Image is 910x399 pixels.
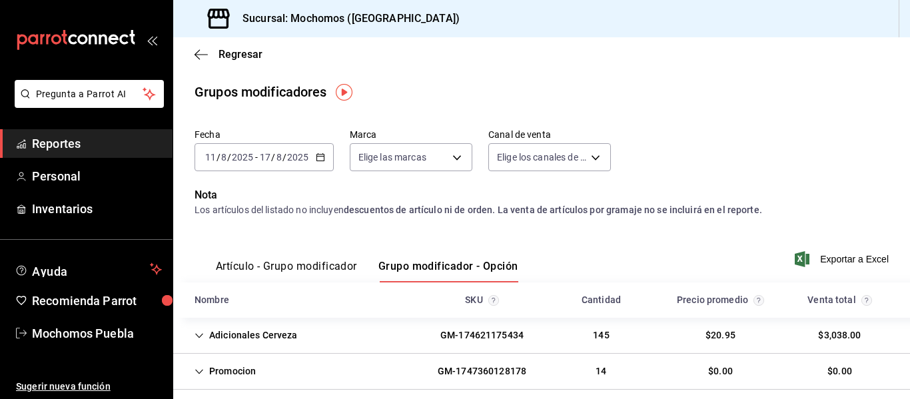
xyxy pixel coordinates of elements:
[184,288,422,312] div: HeadCell
[422,288,542,312] div: HeadCell
[271,152,275,163] span: /
[255,152,258,163] span: -
[173,354,910,390] div: Row
[378,260,518,282] button: Grupo modificador - Opción
[344,204,762,215] strong: descuentos de artículo ni de orden. La venta de artículos por gramaje no se incluirá en el reporte.
[542,288,661,312] div: HeadCell
[276,152,282,163] input: --
[217,152,221,163] span: /
[350,130,472,139] label: Marca
[336,84,352,101] img: Tooltip marker
[184,323,308,348] div: Cell
[221,152,227,163] input: --
[427,359,537,384] div: Cell
[753,295,764,306] svg: Precio promedio = total de grupos modificadores / cantidad
[195,82,327,102] div: Grupos modificadores
[205,152,217,163] input: --
[497,151,586,164] span: Elige los canales de venta
[227,152,231,163] span: /
[9,97,164,111] a: Pregunta a Parrot AI
[216,260,518,282] div: navigation tabs
[184,359,266,384] div: Cell
[32,167,162,185] span: Personal
[173,282,910,318] div: Head
[195,187,889,203] p: Nota
[32,292,162,310] span: Recomienda Parrot
[32,200,162,218] span: Inventarios
[430,323,534,348] div: Cell
[582,323,620,348] div: Cell
[36,87,143,101] span: Pregunta a Parrot AI
[195,203,889,217] div: Los artículos del listado no incluyen
[797,251,889,267] button: Exportar a Excel
[807,323,871,348] div: Cell
[216,260,357,282] button: Artículo - Grupo modificador
[147,35,157,45] button: open_drawer_menu
[488,130,611,139] label: Canal de venta
[259,152,271,163] input: --
[358,151,426,164] span: Elige las marcas
[16,380,162,394] span: Sugerir nueva función
[286,152,309,163] input: ----
[32,135,162,153] span: Reportes
[661,288,780,312] div: HeadCell
[15,80,164,108] button: Pregunta a Parrot AI
[697,359,743,384] div: Cell
[780,288,899,312] div: HeadCell
[232,11,460,27] h3: Sucursal: Mochomos ([GEOGRAPHIC_DATA])
[861,295,872,306] svg: Venta total de las opciones, agrupadas por grupo modificador.
[817,359,863,384] div: Cell
[695,323,746,348] div: Cell
[195,130,334,139] label: Fecha
[231,152,254,163] input: ----
[585,359,617,384] div: Cell
[488,295,499,306] svg: Los grupos modificadores y las opciones se agruparán por SKU; se mostrará el primer creado.
[173,318,910,354] div: Row
[32,324,162,342] span: Mochomos Puebla
[32,261,145,277] span: Ayuda
[219,48,262,61] span: Regresar
[195,48,262,61] button: Regresar
[282,152,286,163] span: /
